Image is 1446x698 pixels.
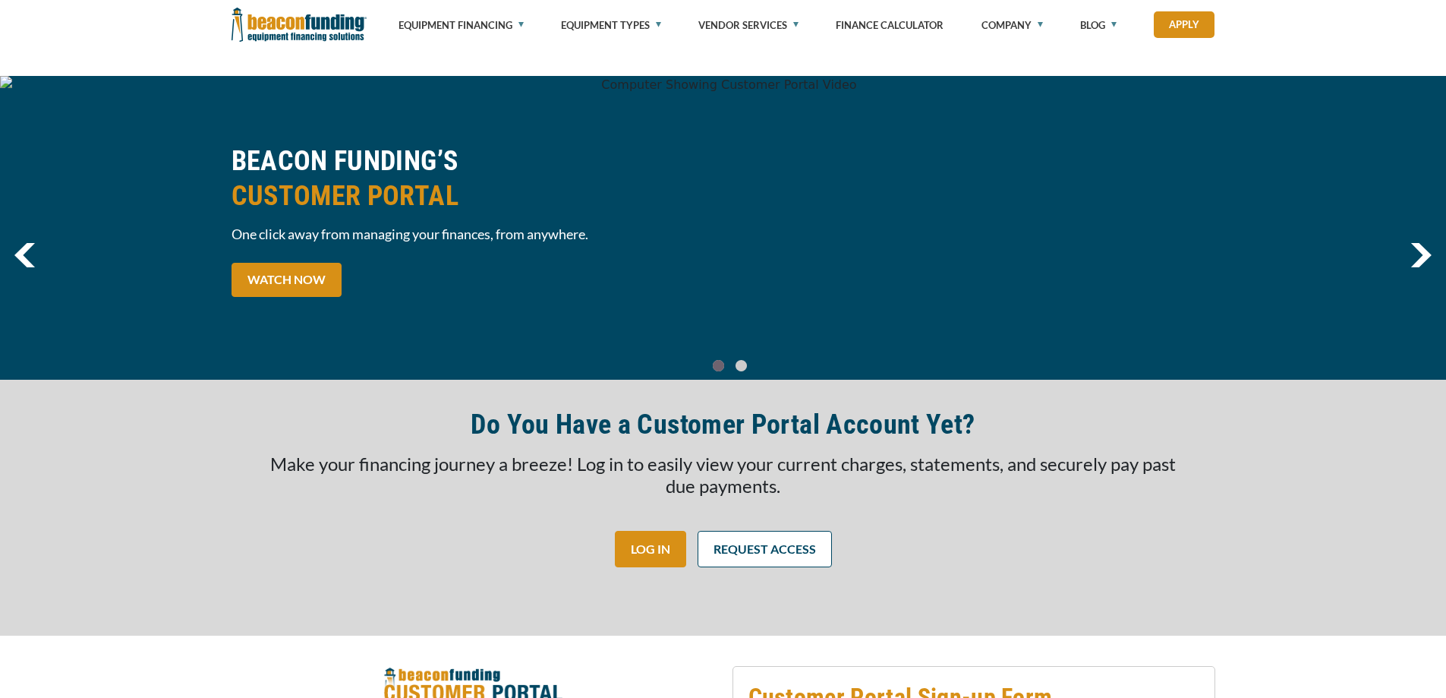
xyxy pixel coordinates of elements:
img: Right Navigator [1410,243,1432,267]
a: Go To Slide 1 [732,359,751,372]
a: LOG IN [615,531,686,567]
span: One click away from managing your finances, from anywhere. [232,225,714,244]
a: previous [14,243,35,267]
a: Go To Slide 0 [710,359,728,372]
h2: Do You Have a Customer Portal Account Yet? [471,407,975,442]
span: Make your financing journey a breeze! Log in to easily view your current charges, statements, and... [270,453,1176,497]
a: next [1410,243,1432,267]
h2: BEACON FUNDING’S [232,144,714,213]
a: Apply [1154,11,1214,38]
img: Left Navigator [14,243,35,267]
a: REQUEST ACCESS [698,531,832,567]
a: WATCH NOW [232,263,342,297]
span: CUSTOMER PORTAL [232,178,714,213]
